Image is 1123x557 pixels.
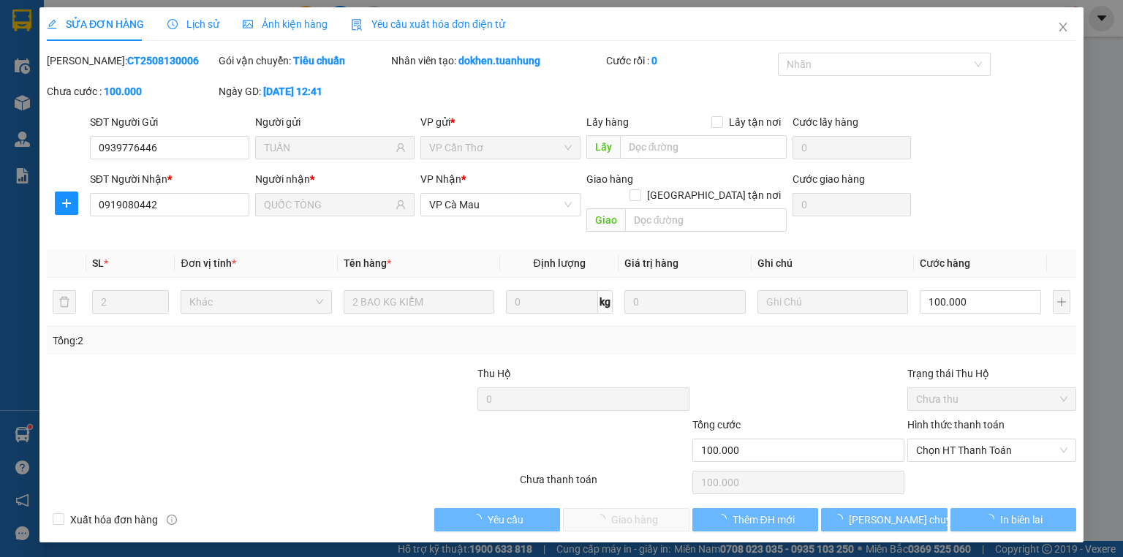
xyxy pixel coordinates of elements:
[264,140,393,156] input: Tên người gửi
[586,135,619,159] span: Lấy
[92,257,104,269] span: SL
[563,508,689,531] button: Giao hàng
[624,290,746,314] input: 0
[84,35,96,47] span: environment
[293,55,345,67] b: Tiêu chuẩn
[1000,512,1043,528] span: In biên lai
[219,83,387,99] div: Ngày GD:
[243,19,253,29] span: picture
[907,365,1076,382] div: Trạng thái Thu Hộ
[263,86,322,97] b: [DATE] 12:41
[351,18,505,30] span: Yêu cầu xuất hóa đơn điện tử
[396,143,406,153] span: user
[586,208,624,232] span: Giao
[606,53,775,69] div: Cước rồi :
[477,368,510,379] span: Thu Hộ
[793,136,911,159] input: Cước lấy hàng
[651,55,657,67] b: 0
[104,86,142,97] b: 100.000
[907,419,1005,431] label: Hình thức thanh toán
[833,514,849,524] span: loading
[420,173,461,185] span: VP Nhận
[167,18,219,30] span: Lịch sử
[7,32,279,50] li: 85 [PERSON_NAME]
[723,114,787,130] span: Lấy tận nơi
[90,114,249,130] div: SĐT Người Gửi
[586,116,628,128] span: Lấy hàng
[396,200,406,210] span: user
[916,439,1067,461] span: Chọn HT Thanh Toán
[598,290,613,314] span: kg
[255,114,415,130] div: Người gửi
[793,173,865,185] label: Cước giao hàng
[752,249,914,278] th: Ghi chú
[55,192,78,215] button: plus
[619,135,787,159] input: Dọc đường
[641,187,787,203] span: [GEOGRAPHIC_DATA] tận nơi
[53,290,76,314] button: delete
[47,83,216,99] div: Chưa cước :
[487,512,523,528] span: Yêu cầu
[84,10,207,28] b: [PERSON_NAME]
[219,53,387,69] div: Gói vận chuyển:
[434,508,561,531] button: Yêu cầu
[344,257,391,269] span: Tên hàng
[624,208,787,232] input: Dọc đường
[344,290,494,314] input: VD: Bàn, Ghế
[757,290,908,314] input: Ghi Chú
[916,388,1067,410] span: Chưa thu
[471,514,487,524] span: loading
[692,419,741,431] span: Tổng cước
[351,19,363,31] img: icon
[692,508,819,531] button: Thêm ĐH mới
[624,257,678,269] span: Giá trị hàng
[167,515,177,525] span: info-circle
[167,19,178,29] span: clock-circle
[458,55,540,67] b: dokhen.tuanhung
[64,512,164,528] span: Xuất hóa đơn hàng
[391,53,603,69] div: Nhân viên tạo:
[420,114,580,130] div: VP gửi
[255,171,415,187] div: Người nhận
[264,197,393,213] input: Tên người nhận
[181,257,235,269] span: Đơn vị tính
[732,512,794,528] span: Thêm ĐH mới
[189,291,322,313] span: Khác
[243,18,328,30] span: Ảnh kiện hàng
[1053,290,1070,314] button: plus
[429,137,571,159] span: VP Cần Thơ
[793,193,911,216] input: Cước giao hàng
[793,116,858,128] label: Cước lấy hàng
[950,508,1077,531] button: In biên lai
[920,257,970,269] span: Cước hàng
[586,173,632,185] span: Giao hàng
[84,53,96,65] span: phone
[1057,21,1069,33] span: close
[849,512,988,528] span: [PERSON_NAME] chuyển hoàn
[47,19,57,29] span: edit
[518,471,690,497] div: Chưa thanh toán
[47,18,144,30] span: SỬA ĐƠN HÀNG
[533,257,585,269] span: Định lượng
[1043,7,1084,48] button: Close
[7,50,279,69] li: 02839.63.63.63
[984,514,1000,524] span: loading
[90,171,249,187] div: SĐT Người Nhận
[821,508,948,531] button: [PERSON_NAME] chuyển hoàn
[7,91,155,115] b: GỬI : VP Cà Mau
[56,197,77,209] span: plus
[429,194,571,216] span: VP Cà Mau
[716,514,732,524] span: loading
[47,53,216,69] div: [PERSON_NAME]:
[127,55,199,67] b: CT2508130006
[53,333,434,349] div: Tổng: 2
